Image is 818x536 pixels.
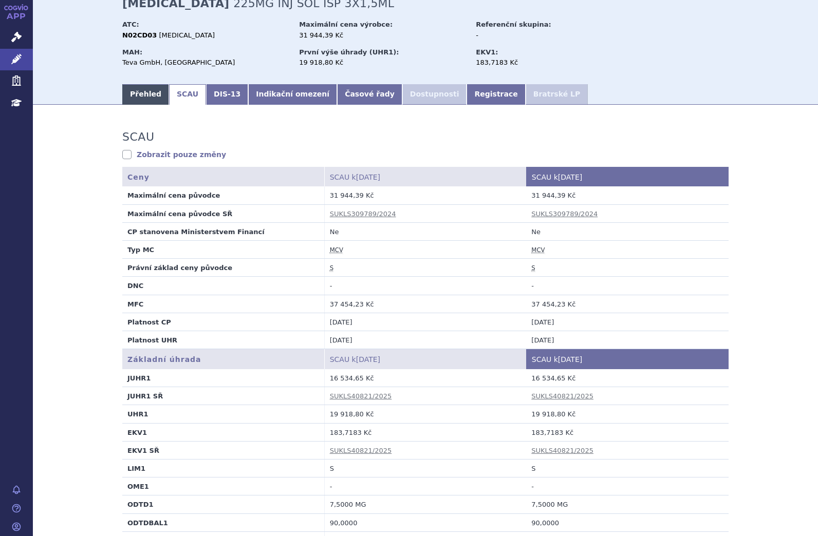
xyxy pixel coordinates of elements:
strong: JUHR1 SŘ [127,392,163,400]
span: [MEDICAL_DATA] [159,31,215,39]
strong: EKV1 SŘ [127,447,159,454]
strong: OME1 [127,483,149,490]
strong: Platnost CP [127,318,171,326]
td: 19 918,80 Kč [526,405,728,423]
strong: První výše úhrady (UHR1): [299,48,399,56]
strong: EKV1: [476,48,498,56]
h3: SCAU [122,130,154,144]
span: [DATE] [356,355,380,363]
strong: DNC [127,282,143,290]
strong: ODTDBAL1 [127,519,168,527]
td: - [324,477,526,495]
td: 19 918,80 Kč [324,405,526,423]
td: 90,0000 [324,513,526,531]
span: [DATE] [356,173,380,181]
strong: JUHR1 [127,374,151,382]
a: Indikační omezení [248,84,337,105]
td: [DATE] [526,331,728,349]
strong: Maximální cena původce [127,192,220,199]
div: 19 918,80 Kč [299,58,466,67]
td: 37 454,23 Kč [526,295,728,313]
td: S [324,460,526,477]
strong: UHR1 [127,410,148,418]
strong: CP stanovena Ministerstvem Financí [127,228,265,236]
strong: Typ MC [127,246,154,254]
div: 183,7183 Kč [476,58,591,67]
strong: Platnost UHR [127,336,177,344]
td: 183,7183 Kč [324,423,526,441]
td: - [526,477,728,495]
th: SCAU k [324,167,526,187]
strong: Referenční skupina: [476,21,551,28]
th: SCAU k [526,167,728,187]
td: [DATE] [324,313,526,331]
th: SCAU k [324,349,526,369]
abbr: maximální cena výrobce [531,246,545,254]
strong: MAH: [122,48,142,56]
a: SUKLS40821/2025 [531,447,593,454]
span: [DATE] [558,355,582,363]
a: SUKLS309789/2024 [531,210,598,218]
strong: LIM1 [127,465,145,472]
td: [DATE] [324,331,526,349]
td: 7,5000 MG [324,495,526,513]
a: DIS-13 [206,84,248,105]
th: SCAU k [526,349,728,369]
div: Teva GmbH, [GEOGRAPHIC_DATA] [122,58,289,67]
td: [DATE] [526,313,728,331]
div: - [476,31,591,40]
abbr: maximální cena výrobce [330,246,343,254]
strong: Právní základ ceny původce [127,264,232,272]
a: SUKLS40821/2025 [330,392,392,400]
a: SUKLS40821/2025 [531,392,593,400]
strong: EKV1 [127,429,147,436]
a: SCAU [169,84,206,105]
a: Přehled [122,84,169,105]
th: Základní úhrada [122,349,324,369]
td: S [526,460,728,477]
strong: Maximální cena původce SŘ [127,210,232,218]
span: [DATE] [558,173,582,181]
td: 183,7183 Kč [526,423,728,441]
a: Zobrazit pouze změny [122,149,226,160]
strong: ODTD1 [127,501,154,508]
strong: MFC [127,300,143,308]
a: Registrace [467,84,525,105]
td: - [526,277,728,295]
abbr: stanovena nebo změněna ve správním řízení podle zákona č. 48/1997 Sb. ve znění účinném od 1.1.2008 [531,264,535,272]
a: Časové řady [337,84,402,105]
strong: ATC: [122,21,139,28]
th: Ceny [122,167,324,187]
a: SUKLS309789/2024 [330,210,396,218]
strong: Maximální cena výrobce: [299,21,393,28]
td: 16 534,65 Kč [324,369,526,387]
td: 31 944,39 Kč [526,186,728,204]
strong: N02CD03 [122,31,157,39]
td: Ne [526,222,728,240]
a: SUKLS40821/2025 [330,447,392,454]
td: - [324,277,526,295]
td: 37 454,23 Kč [324,295,526,313]
td: 7,5000 MG [526,495,728,513]
td: Ne [324,222,526,240]
div: 31 944,39 Kč [299,31,466,40]
td: 90,0000 [526,513,728,531]
td: 31 944,39 Kč [324,186,526,204]
abbr: stanovena nebo změněna ve správním řízení podle zákona č. 48/1997 Sb. ve znění účinném od 1.1.2008 [330,264,333,272]
td: 16 534,65 Kč [526,369,728,387]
